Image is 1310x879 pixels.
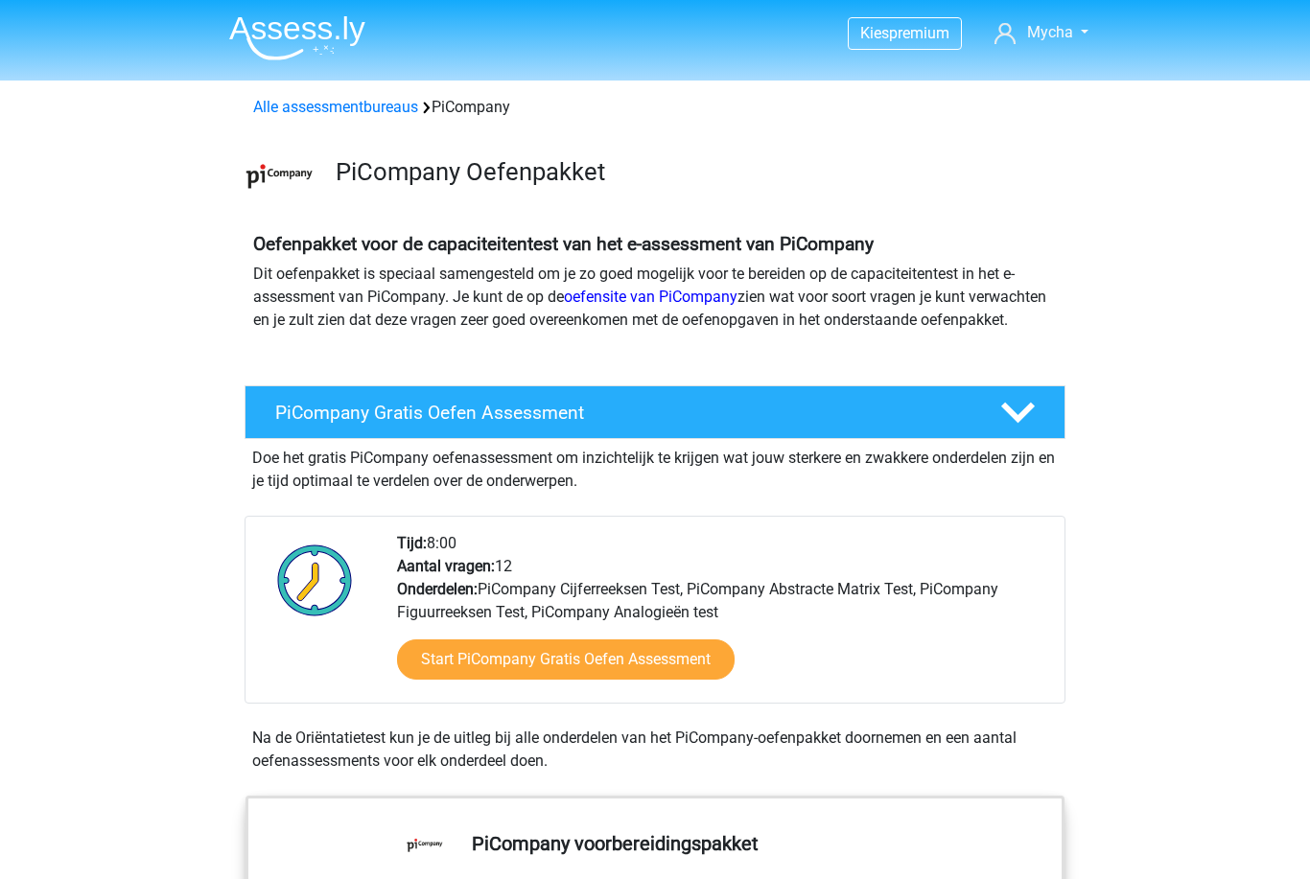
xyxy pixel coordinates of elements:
p: Dit oefenpakket is speciaal samengesteld om je zo goed mogelijk voor te bereiden op de capaciteit... [253,263,1057,332]
a: PiCompany Gratis Oefen Assessment [237,385,1073,439]
a: Alle assessmentbureaus [253,98,418,116]
div: Na de Oriëntatietest kun je de uitleg bij alle onderdelen van het PiCompany-oefenpakket doornemen... [245,727,1065,773]
div: 8:00 12 PiCompany Cijferreeksen Test, PiCompany Abstracte Matrix Test, PiCompany Figuurreeksen Te... [383,532,1064,703]
img: Klok [267,532,363,628]
h3: PiCompany Oefenpakket [336,157,1050,187]
b: Oefenpakket voor de capaciteitentest van het e-assessment van PiCompany [253,233,874,255]
img: Assessly [229,15,365,60]
b: Aantal vragen: [397,557,495,575]
b: Tijd: [397,534,427,552]
a: Start PiCompany Gratis Oefen Assessment [397,639,735,680]
a: Kiespremium [849,20,961,46]
b: Onderdelen: [397,580,478,598]
img: picompany.png [246,142,314,210]
a: oefensite van PiCompany [564,288,737,306]
div: Doe het gratis PiCompany oefenassessment om inzichtelijk te krijgen wat jouw sterkere en zwakkere... [245,439,1065,493]
h4: PiCompany Gratis Oefen Assessment [275,402,970,424]
a: Mycha [987,21,1096,44]
span: Kies [860,24,889,42]
span: premium [889,24,949,42]
span: Mycha [1027,23,1073,41]
div: PiCompany [246,96,1064,119]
